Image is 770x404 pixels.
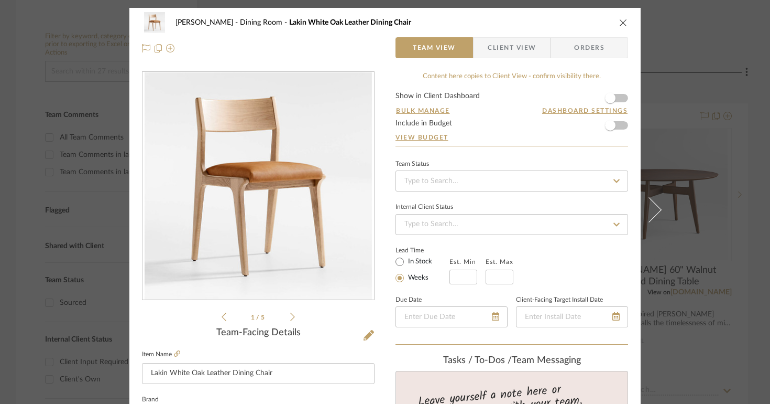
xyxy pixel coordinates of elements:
span: 5 [261,314,266,321]
mat-radio-group: Select item type [395,255,449,284]
label: Lead Time [395,246,449,255]
span: / [256,314,261,321]
div: Content here copies to Client View - confirm visibility there. [395,71,628,82]
button: close [619,18,628,27]
label: Due Date [395,297,422,303]
span: Orders [563,37,616,58]
button: Bulk Manage [395,106,450,115]
span: Tasks / To-Dos / [443,356,512,365]
input: Enter Due Date [395,306,508,327]
label: Client-Facing Target Install Date [516,297,603,303]
span: Client View [488,37,536,58]
button: Dashboard Settings [542,106,628,115]
span: Team View [413,37,456,58]
span: [PERSON_NAME] [175,19,240,26]
div: Internal Client Status [395,205,453,210]
label: Est. Min [449,258,476,265]
div: Team Status [395,162,429,167]
input: Enter Item Name [142,363,375,384]
img: 9f53ed2d-96f4-466b-b55e-98390edbf80e_48x40.jpg [142,12,167,33]
span: Dining Room [240,19,289,26]
img: 9f53ed2d-96f4-466b-b55e-98390edbf80e_436x436.jpg [145,72,372,300]
div: team Messaging [395,355,628,367]
input: Enter Install Date [516,306,628,327]
a: View Budget [395,133,628,142]
div: Team-Facing Details [142,327,375,339]
input: Type to Search… [395,171,628,192]
label: Est. Max [486,258,513,265]
label: Item Name [142,350,180,359]
input: Type to Search… [395,214,628,235]
label: In Stock [406,257,432,267]
label: Weeks [406,273,428,283]
label: Brand [142,397,159,402]
div: 0 [142,72,374,300]
span: Lakin White Oak Leather Dining Chair [289,19,411,26]
span: 1 [251,314,256,321]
